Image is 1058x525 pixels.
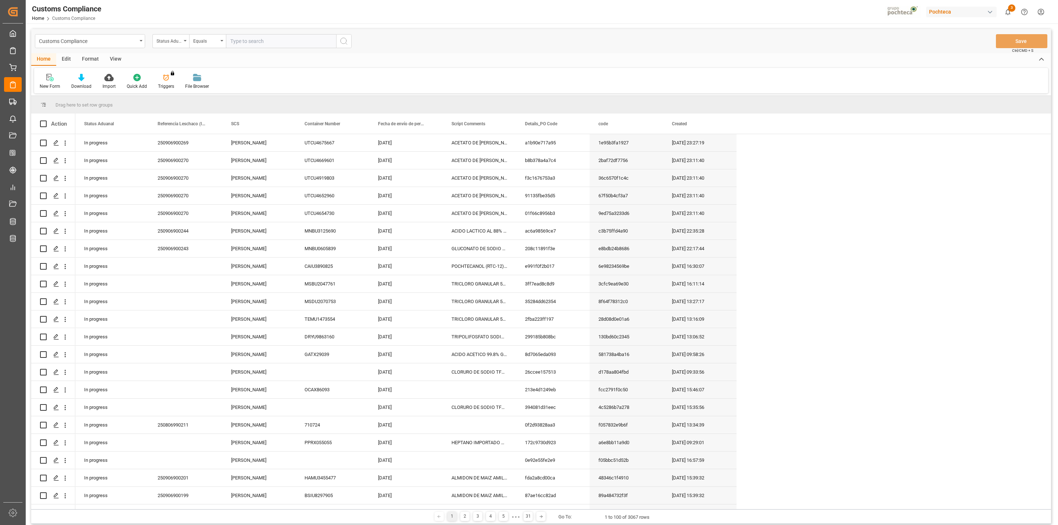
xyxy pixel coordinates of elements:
[516,134,590,151] div: a1b90e717a95
[590,187,663,204] div: 67f50b4cf3a7
[516,222,590,240] div: ac6a98569ce7
[222,346,296,363] div: [PERSON_NAME]
[102,83,116,90] div: Import
[663,187,737,204] div: [DATE] 23:11:40
[516,240,590,257] div: 208c11891f3e
[296,469,369,486] div: HAMU3455477
[369,416,443,434] div: [DATE]
[75,240,149,257] div: In progress
[663,222,737,240] div: [DATE] 22:35:28
[222,152,296,169] div: [PERSON_NAME]
[222,416,296,434] div: [PERSON_NAME]
[443,240,516,257] div: GLUCONATO DE SODIO FG FUYANG SAC 25KG (3
[222,487,296,504] div: [PERSON_NAME]
[222,169,296,187] div: [PERSON_NAME]
[222,310,296,328] div: [PERSON_NAME]
[590,134,663,151] div: 1e95b3fa1927
[222,293,296,310] div: [PERSON_NAME]
[222,205,296,222] div: [PERSON_NAME]
[32,16,44,21] a: Home
[369,328,443,345] div: [DATE]
[443,434,516,451] div: HEPTANO IMPORTADO GR (44424)
[447,512,457,521] div: 1
[296,205,369,222] div: UTCU4654730
[75,469,737,487] div: Press SPACE to select this row.
[516,187,590,204] div: 91135fbe35d5
[663,240,737,257] div: [DATE] 22:17:44
[296,434,369,451] div: PPRX055055
[305,121,340,126] span: Container Number
[512,514,520,519] div: ● ● ●
[443,310,516,328] div: TRICLORO GRANULAR 50 KG CUBETA (23291)
[369,275,443,292] div: [DATE]
[296,152,369,169] div: UTCU4669601
[663,469,737,486] div: [DATE] 15:39:32
[443,169,516,187] div: ACETATO DE [PERSON_NAME] IMP GR (56874)
[75,134,149,151] div: In progress
[75,504,149,522] div: In progress
[443,152,516,169] div: ACETATO DE [PERSON_NAME] IMP GR (56874)
[516,399,590,416] div: 394081d31eec
[76,53,104,66] div: Format
[663,363,737,381] div: [DATE] 09:33:56
[32,3,101,14] div: Customs Compliance
[31,381,75,399] div: Press SPACE to select this row.
[31,293,75,310] div: Press SPACE to select this row.
[296,328,369,345] div: DRYU9863160
[222,258,296,275] div: [PERSON_NAME]
[31,187,75,205] div: Press SPACE to select this row.
[516,487,590,504] div: 87ae16cc82ad
[590,381,663,398] div: fcc2791f0c50
[443,504,516,522] div: ALMIDON DE MAIZ AMILOGILL 2100 SAC 25 KG
[369,346,443,363] div: [DATE]
[443,346,516,363] div: ACIDO ACETICO 99.8% GRANEL [PERSON_NAME] (2194
[369,187,443,204] div: [DATE]
[222,328,296,345] div: [PERSON_NAME]
[149,469,222,486] div: 250906900201
[75,205,737,222] div: Press SPACE to select this row.
[75,187,737,205] div: Press SPACE to select this row.
[590,328,663,345] div: 130bd60c2345
[443,469,516,486] div: ALMIDON DE MAIZ AMILOGILL 2100 SAC 25 KG
[75,416,149,434] div: In progress
[51,121,67,127] div: Action
[75,152,149,169] div: In progress
[443,487,516,504] div: ALMIDON DE MAIZ AMILOGILL 2100 SAC 25 KG
[127,83,147,90] div: Quick Add
[443,205,516,222] div: ACETATO DE [PERSON_NAME] IMP GR (56874)
[590,434,663,451] div: a6e8bb11a9d0
[885,6,921,18] img: pochtecaImg.jpg_1689854062.jpg
[149,222,222,240] div: 250906900244
[31,258,75,275] div: Press SPACE to select this row.
[369,452,443,469] div: [DATE]
[39,36,137,45] div: Customs Compliance
[75,258,737,275] div: Press SPACE to select this row.
[516,469,590,486] div: fda2a8cd00ca
[222,240,296,257] div: [PERSON_NAME]
[296,240,369,257] div: MNBU0605839
[149,240,222,257] div: 250906900243
[222,469,296,486] div: [PERSON_NAME]
[75,452,737,469] div: Press SPACE to select this row.
[369,240,443,257] div: [DATE]
[296,187,369,204] div: UTCU4652960
[31,434,75,452] div: Press SPACE to select this row.
[663,504,737,522] div: [DATE] 15:39:32
[31,363,75,381] div: Press SPACE to select this row.
[296,381,369,398] div: OCAX86093
[369,504,443,522] div: [DATE]
[222,434,296,451] div: [PERSON_NAME]
[75,434,149,451] div: In progress
[31,275,75,293] div: Press SPACE to select this row.
[149,416,222,434] div: 250806990211
[590,469,663,486] div: 48346c1f4910
[104,53,127,66] div: View
[185,83,209,90] div: File Browser
[75,310,149,328] div: In progress
[75,416,737,434] div: Press SPACE to select this row.
[226,34,336,48] input: Type to search
[156,36,181,44] div: Status Aduanal
[296,293,369,310] div: MSDU2070753
[996,34,1047,48] button: Save
[663,416,737,434] div: [DATE] 13:34:39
